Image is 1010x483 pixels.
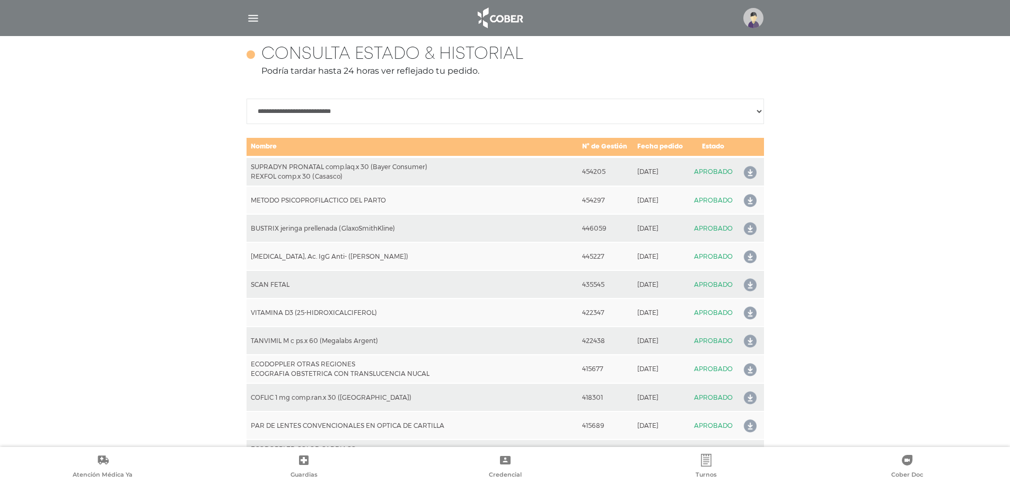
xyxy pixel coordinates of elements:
[578,270,633,298] td: 435545
[261,45,523,65] h4: Consulta estado & historial
[696,471,717,480] span: Turnos
[689,383,737,411] td: APROBADO
[689,440,737,468] td: APROBADO
[578,355,633,383] td: 415677
[578,214,633,242] td: 446059
[73,471,133,480] span: Atención Médica Ya
[247,65,764,77] p: Podría tardar hasta 24 horas ver reflejado tu pedido.
[633,186,689,214] td: [DATE]
[247,137,578,157] td: Nombre
[578,383,633,411] td: 418301
[247,12,260,25] img: Cober_menu-lines-white.svg
[291,471,318,480] span: Guardias
[578,157,633,186] td: 454205
[247,383,578,411] td: COFLIC 1 mg comp.ran.x 30 ([GEOGRAPHIC_DATA])
[633,355,689,383] td: [DATE]
[633,411,689,440] td: [DATE]
[247,270,578,298] td: SCAN FETAL
[689,242,737,270] td: APROBADO
[689,411,737,440] td: APROBADO
[633,270,689,298] td: [DATE]
[689,298,737,327] td: APROBADO
[689,214,737,242] td: APROBADO
[2,454,203,481] a: Atención Médica Ya
[247,242,578,270] td: [MEDICAL_DATA], Ac. IgG Anti- ([PERSON_NAME])
[807,454,1008,481] a: Cober Doc
[633,242,689,270] td: [DATE]
[247,186,578,214] td: METODO PSICOPROFILACTICO DEL PARTO
[689,186,737,214] td: APROBADO
[743,8,763,28] img: profile-placeholder.svg
[578,242,633,270] td: 445227
[689,157,737,186] td: APROBADO
[633,327,689,355] td: [DATE]
[578,186,633,214] td: 454297
[247,298,578,327] td: VITAMINA D3 (25-HIDROXICALCIFEROL)
[472,5,528,31] img: logo_cober_home-white.png
[689,327,737,355] td: APROBADO
[578,298,633,327] td: 422347
[247,355,578,383] td: ECODOPPLER OTRAS REGIONES ECOGRAFIA OBSTETRICA CON TRANSLUCENCIA NUCAL
[689,270,737,298] td: APROBADO
[405,454,605,481] a: Credencial
[891,471,923,480] span: Cober Doc
[633,440,689,468] td: [DATE]
[247,214,578,242] td: BUSTRIX jeringa prellenada (GlaxoSmithKline)
[633,383,689,411] td: [DATE]
[689,355,737,383] td: APROBADO
[633,137,689,157] td: Fecha pedido
[578,411,633,440] td: 415689
[633,214,689,242] td: [DATE]
[689,137,737,157] td: Estado
[578,440,633,468] td: 410000
[633,157,689,186] td: [DATE]
[578,327,633,355] td: 422438
[578,137,633,157] td: N° de Gestión
[247,411,578,440] td: PAR DE LENTES CONVENCIONALES EN OPTICA DE CARTILLA
[605,454,806,481] a: Turnos
[203,454,404,481] a: Guardias
[633,298,689,327] td: [DATE]
[247,157,578,186] td: SUPRADYN PRONATAL comp.laq.x 30 (Bayer Consumer) REXFOL comp.x 30 (Casasco)
[247,440,578,468] td: ECODOPPLER COLOR CARDIACO ECODOPPLER COLOR 4 VASOS DE CUELLO
[247,327,578,355] td: TANVIMIL M c ps.x 60 (Megalabs Argent)
[489,471,522,480] span: Credencial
